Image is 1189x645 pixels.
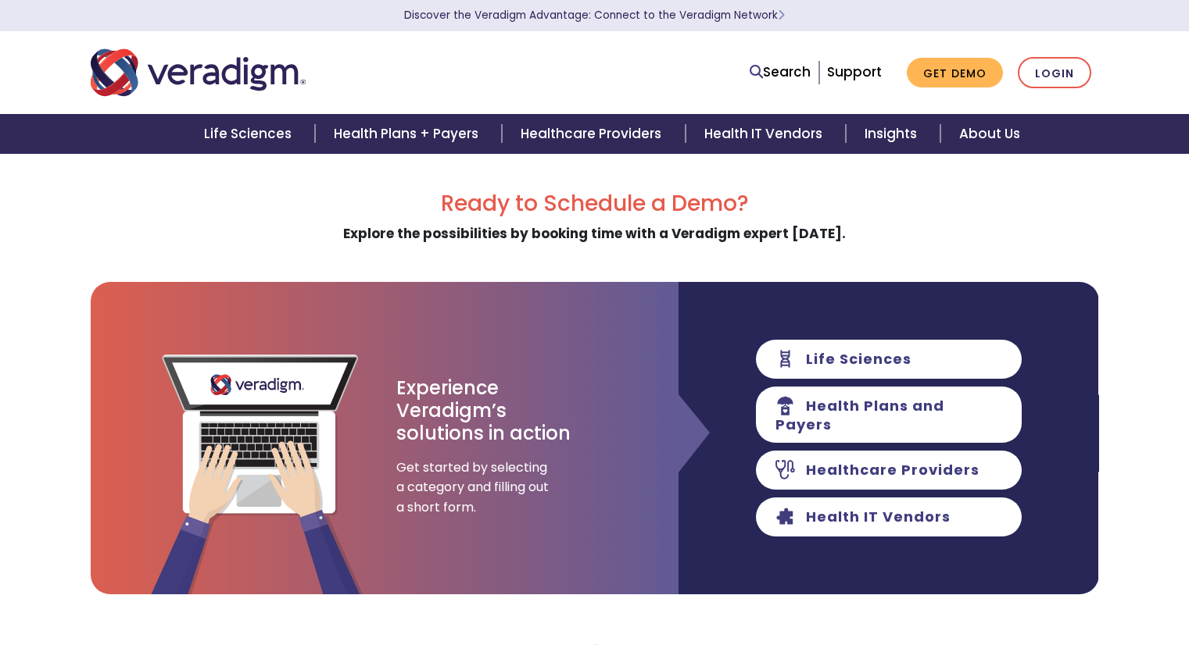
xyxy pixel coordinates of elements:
[91,47,306,98] img: Veradigm logo
[502,114,685,154] a: Healthcare Providers
[404,8,785,23] a: Discover the Veradigm Advantage: Connect to the Veradigm NetworkLearn More
[686,114,846,154] a: Health IT Vendors
[396,458,553,518] span: Get started by selecting a category and filling out a short form.
[750,62,811,83] a: Search
[846,114,940,154] a: Insights
[396,377,572,444] h3: Experience Veradigm’s solutions in action
[827,62,882,81] a: Support
[778,8,785,23] span: Learn More
[185,114,315,154] a: Life Sciences
[91,191,1099,217] h2: Ready to Schedule a Demo?
[940,114,1039,154] a: About Us
[315,114,502,154] a: Health Plans + Payers
[1018,57,1091,89] a: Login
[343,224,846,243] strong: Explore the possibilities by booking time with a Veradigm expert [DATE].
[907,58,1003,88] a: Get Demo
